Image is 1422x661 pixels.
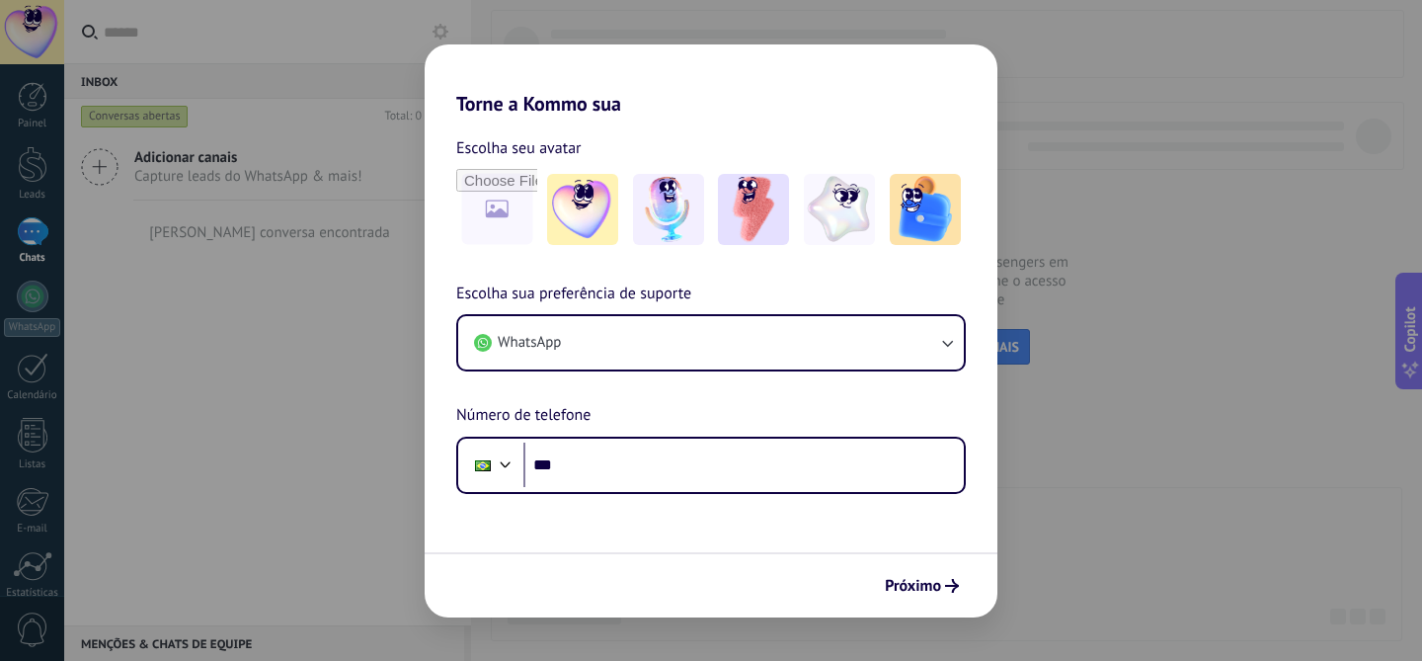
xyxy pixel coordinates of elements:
[456,135,582,161] span: Escolha seu avatar
[458,316,964,370] button: WhatsApp
[804,174,875,245] img: -4.jpeg
[718,174,789,245] img: -3.jpeg
[464,445,502,486] div: Brazil: + 55
[885,579,941,593] span: Próximo
[633,174,704,245] img: -2.jpeg
[890,174,961,245] img: -5.jpeg
[456,282,691,307] span: Escolha sua preferência de suporte
[456,403,591,429] span: Número de telefone
[876,569,968,603] button: Próximo
[498,333,561,353] span: WhatsApp
[425,44,997,116] h2: Torne a Kommo sua
[547,174,618,245] img: -1.jpeg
